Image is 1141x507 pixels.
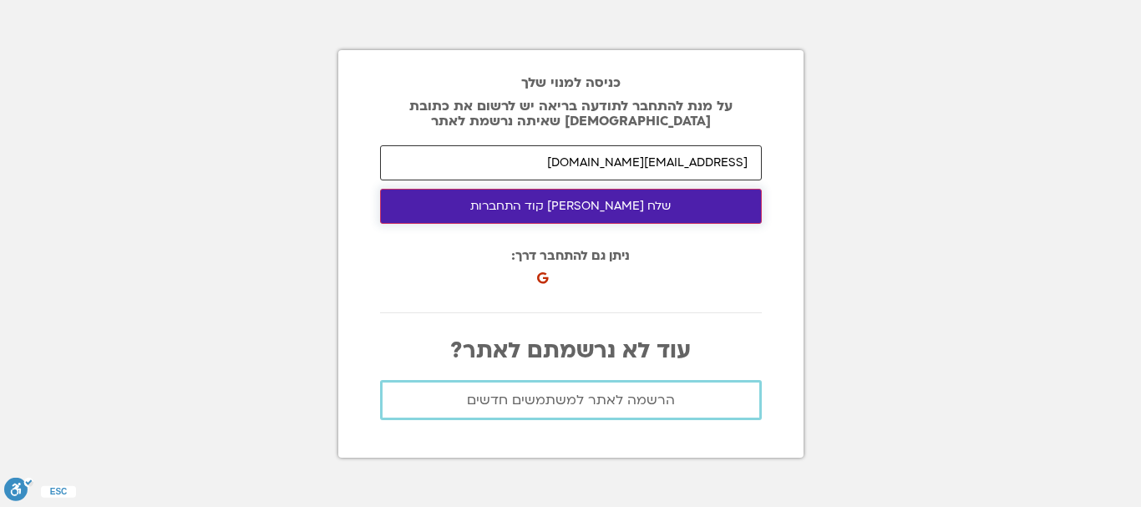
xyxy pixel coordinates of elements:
input: האימייל איתו נרשמת לאתר [380,145,762,180]
button: שלח [PERSON_NAME] קוד התחברות [380,189,762,224]
iframe: כפתור לכניסה באמצעות חשבון Google [540,254,723,291]
h2: כניסה למנוי שלך [380,75,762,90]
a: הרשמה לאתר למשתמשים חדשים [380,380,762,420]
p: עוד לא נרשמתם לאתר? [380,338,762,363]
span: הרשמה לאתר למשתמשים חדשים [467,393,675,408]
p: על מנת להתחבר לתודעה בריאה יש לרשום את כתובת [DEMOGRAPHIC_DATA] שאיתה נרשמת לאתר [380,99,762,129]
